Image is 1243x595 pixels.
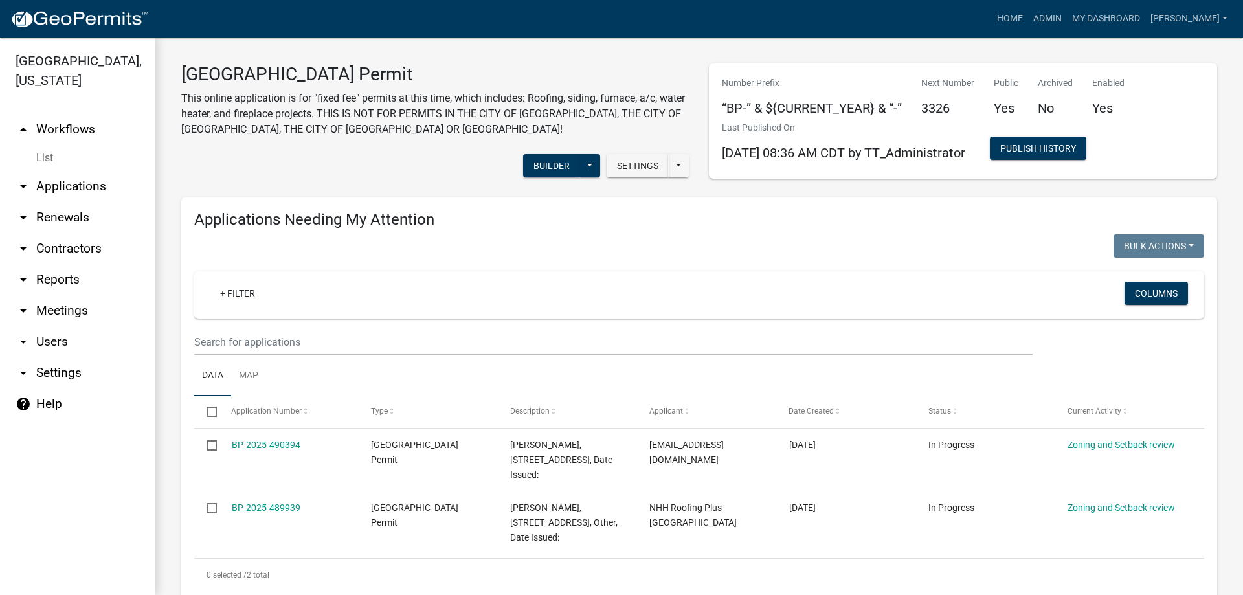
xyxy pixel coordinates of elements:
[1055,396,1194,427] datatable-header-cell: Current Activity
[16,210,31,225] i: arrow_drop_down
[722,145,965,161] span: [DATE] 08:36 AM CDT by TT_Administrator
[16,241,31,256] i: arrow_drop_down
[607,154,669,177] button: Settings
[722,121,965,135] p: Last Published On
[789,502,816,513] span: 10/08/2025
[928,502,974,513] span: In Progress
[194,355,231,397] a: Data
[16,272,31,287] i: arrow_drop_down
[231,355,266,397] a: Map
[1125,282,1188,305] button: Columns
[194,329,1033,355] input: Search for applications
[1068,407,1121,416] span: Current Activity
[1028,6,1067,31] a: Admin
[649,407,683,416] span: Applicant
[16,303,31,319] i: arrow_drop_down
[1038,100,1073,116] h5: No
[722,100,902,116] h5: “BP-” & ${CURRENT_YEAR} & “-”
[776,396,915,427] datatable-header-cell: Date Created
[1145,6,1233,31] a: [PERSON_NAME]
[916,396,1055,427] datatable-header-cell: Status
[219,396,358,427] datatable-header-cell: Application Number
[371,407,388,416] span: Type
[194,396,219,427] datatable-header-cell: Select
[1067,6,1145,31] a: My Dashboard
[1092,100,1125,116] h5: Yes
[992,6,1028,31] a: Home
[359,396,498,427] datatable-header-cell: Type
[637,396,776,427] datatable-header-cell: Applicant
[181,63,689,85] h3: [GEOGRAPHIC_DATA] Permit
[649,502,737,528] span: NHH Roofing Plus MN
[1068,502,1175,513] a: Zoning and Setback review
[498,396,637,427] datatable-header-cell: Description
[921,76,974,90] p: Next Number
[990,137,1086,160] button: Publish History
[232,502,300,513] a: BP-2025-489939
[181,91,689,137] p: This online application is for "fixed fee" permits at this time, which includes: Roofing, siding,...
[16,179,31,194] i: arrow_drop_down
[1114,234,1204,258] button: Bulk Actions
[232,407,302,416] span: Application Number
[510,440,612,480] span: BYRON RICHARDSON, 29691 HELIUM ST NW, Furnace, Date Issued:
[1092,76,1125,90] p: Enabled
[16,122,31,137] i: arrow_drop_up
[207,570,247,579] span: 0 selected /
[16,396,31,412] i: help
[789,440,816,450] span: 10/09/2025
[928,440,974,450] span: In Progress
[232,440,300,450] a: BP-2025-490394
[1068,440,1175,450] a: Zoning and Setback review
[16,334,31,350] i: arrow_drop_down
[194,210,1204,229] h4: Applications Needing My Attention
[649,440,724,465] span: ic@calldeans.com
[928,407,951,416] span: Status
[510,502,618,543] span: TIMOTHY SWANSON, 2228 COUNTY ROAD 5 NW, Other, Date Issued:
[994,100,1018,116] h5: Yes
[371,502,458,528] span: Isanti County Building Permit
[16,365,31,381] i: arrow_drop_down
[210,282,265,305] a: + Filter
[1038,76,1073,90] p: Archived
[789,407,834,416] span: Date Created
[194,559,1204,591] div: 2 total
[722,76,902,90] p: Number Prefix
[510,407,550,416] span: Description
[523,154,580,177] button: Builder
[990,144,1086,155] wm-modal-confirm: Workflow Publish History
[371,440,458,465] span: Isanti County Building Permit
[994,76,1018,90] p: Public
[921,100,974,116] h5: 3326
